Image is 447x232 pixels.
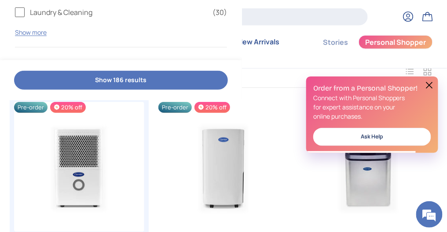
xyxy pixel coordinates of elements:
button: Show 186 results [14,71,228,90]
span: (30) [213,7,227,18]
span: Pre-order [14,102,48,113]
a: Personal Shopper [359,35,433,49]
a: New Arrivals [238,33,279,51]
a: Stories [323,33,348,51]
span: Personal Shopper [366,39,426,46]
span: Laundry & Cleaning [30,7,207,18]
span: Product Type [15,58,213,69]
button: Show more [15,28,47,36]
a: Carrier 30L White Dehumidifier [158,102,289,232]
summary: Product Type [15,47,227,79]
a: Ask Help [313,128,431,146]
a: Carrier 12L White Dehumidifier [14,102,144,232]
a: Carrier Portable Ice Maker [303,102,433,232]
span: 20% off [50,102,86,113]
h2: Order from a Personal Shopper! [313,83,431,93]
span: 20% off [194,102,230,113]
p: Connect with Personal Shoppers for expert assistance on your online purchases. [313,93,431,121]
nav: Secondary [302,33,433,68]
span: Pre-order [158,102,192,113]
